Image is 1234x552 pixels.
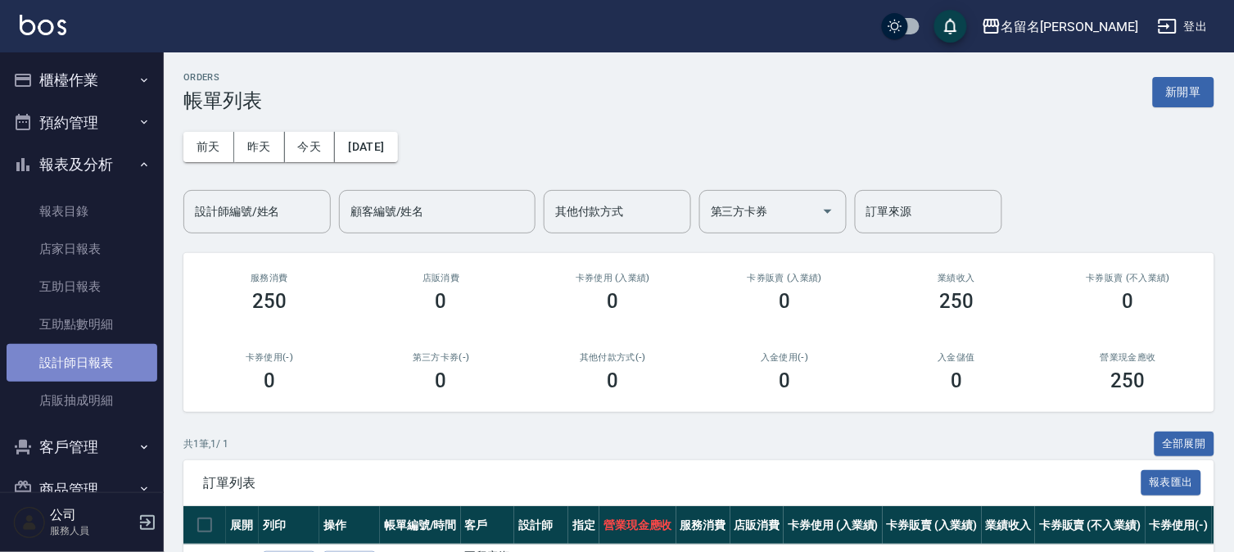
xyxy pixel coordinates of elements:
h2: 卡券販賣 (入業績) [718,273,851,283]
h3: 0 [436,290,447,313]
th: 卡券使用(-) [1146,506,1213,545]
th: 卡券販賣 (不入業績) [1035,506,1145,545]
th: 卡券販賣 (入業績) [883,506,982,545]
h3: 250 [252,290,287,313]
h3: 250 [1111,369,1146,392]
h2: 入金使用(-) [718,352,851,363]
h2: 業績收入 [890,273,1023,283]
button: 商品管理 [7,468,157,511]
button: 新開單 [1153,77,1214,107]
a: 報表匯出 [1141,474,1202,490]
button: 全部展開 [1155,432,1215,457]
h3: 0 [951,369,962,392]
button: 櫃檯作業 [7,59,157,102]
a: 店家日報表 [7,230,157,268]
a: 互助日報表 [7,268,157,305]
th: 設計師 [514,506,568,545]
a: 新開單 [1153,84,1214,99]
h2: 店販消費 [375,273,508,283]
h3: 0 [608,290,619,313]
h2: 卡券使用 (入業績) [547,273,680,283]
p: 服務人員 [50,523,133,538]
img: Person [13,506,46,539]
h3: 0 [779,290,790,313]
h2: 入金儲值 [890,352,1023,363]
span: 訂單列表 [203,475,1141,491]
a: 報表目錄 [7,192,157,230]
h2: 營業現金應收 [1062,352,1195,363]
h3: 帳單列表 [183,89,262,112]
th: 操作 [319,506,380,545]
button: 昨天 [234,132,285,162]
th: 業績收入 [982,506,1036,545]
h5: 公司 [50,507,133,523]
th: 營業現金應收 [599,506,676,545]
a: 互助點數明細 [7,305,157,343]
th: 客戶 [461,506,515,545]
button: 登出 [1151,11,1214,42]
th: 展開 [226,506,259,545]
h3: 0 [779,369,790,392]
h2: ORDERS [183,72,262,83]
button: [DATE] [335,132,397,162]
button: 預約管理 [7,102,157,144]
h3: 0 [264,369,275,392]
button: 報表及分析 [7,143,157,186]
a: 店販抽成明細 [7,382,157,419]
button: 今天 [285,132,336,162]
th: 店販消費 [730,506,784,545]
button: Open [815,198,841,224]
div: 名留名[PERSON_NAME] [1001,16,1138,37]
button: 前天 [183,132,234,162]
th: 卡券使用 (入業績) [784,506,883,545]
th: 指定 [568,506,599,545]
h2: 卡券使用(-) [203,352,336,363]
p: 共 1 筆, 1 / 1 [183,437,228,451]
h3: 服務消費 [203,273,336,283]
h3: 0 [1123,290,1134,313]
h3: 0 [436,369,447,392]
button: 名留名[PERSON_NAME] [975,10,1145,43]
th: 服務消費 [676,506,730,545]
img: Logo [20,15,66,35]
th: 帳單編號/時間 [380,506,461,545]
h3: 0 [608,369,619,392]
h2: 其他付款方式(-) [547,352,680,363]
h3: 250 [939,290,974,313]
a: 設計師日報表 [7,344,157,382]
button: save [934,10,967,43]
th: 列印 [259,506,319,545]
button: 報表匯出 [1141,470,1202,495]
button: 客戶管理 [7,426,157,468]
h2: 第三方卡券(-) [375,352,508,363]
h2: 卡券販賣 (不入業績) [1062,273,1195,283]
